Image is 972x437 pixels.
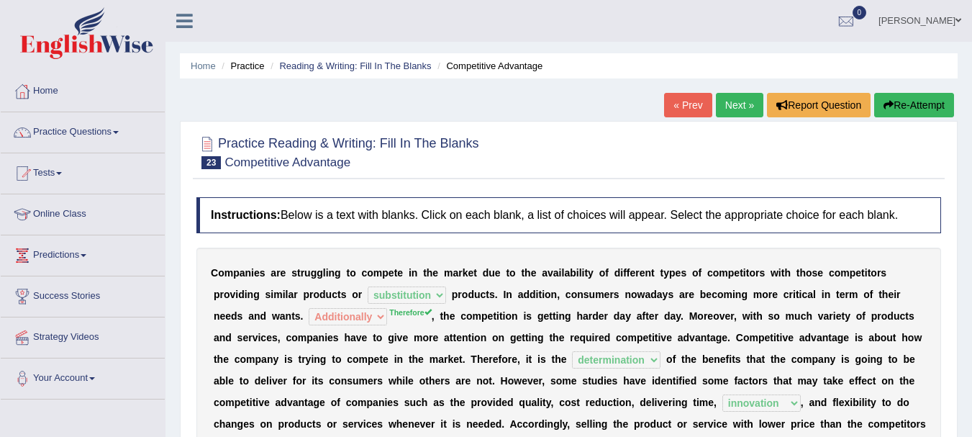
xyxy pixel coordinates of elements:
[850,267,856,279] b: p
[458,267,462,279] b: r
[524,267,531,279] b: h
[444,267,453,279] b: m
[681,267,686,279] b: s
[286,310,292,322] b: n
[382,267,389,279] b: p
[713,267,719,279] b: o
[397,267,403,279] b: e
[271,289,273,300] b: i
[463,267,468,279] b: k
[389,267,394,279] b: e
[614,310,620,322] b: d
[512,310,518,322] b: n
[605,267,609,279] b: f
[896,289,900,300] b: r
[311,267,317,279] b: g
[450,310,455,322] b: e
[592,310,599,322] b: d
[558,310,565,322] b: n
[251,267,254,279] b: i
[286,289,289,300] b: l
[716,93,763,117] a: Next »
[725,310,731,322] b: e
[260,310,267,322] b: d
[759,267,765,279] b: s
[326,267,329,279] b: i
[341,289,347,300] b: s
[211,209,281,221] b: Instructions:
[637,289,645,300] b: w
[825,289,831,300] b: n
[556,310,559,322] b: i
[699,267,702,279] b: f
[224,267,233,279] b: m
[319,289,326,300] b: d
[474,289,481,300] b: u
[283,289,286,300] b: i
[704,310,707,322] b: r
[740,267,743,279] b: t
[536,289,539,300] b: i
[358,289,362,300] b: r
[802,289,808,300] b: c
[807,289,813,300] b: a
[297,267,301,279] b: t
[741,289,748,300] b: g
[313,289,319,300] b: o
[835,267,841,279] b: o
[576,267,579,279] b: i
[855,267,861,279] b: e
[326,289,332,300] b: u
[609,289,613,300] b: r
[542,267,548,279] b: a
[793,289,796,300] b: i
[676,267,681,279] b: e
[878,289,882,300] b: t
[863,289,870,300] b: o
[214,289,220,300] b: p
[1,317,165,353] a: Strategy Videos
[503,289,506,300] b: I
[599,310,604,322] b: e
[288,289,294,300] b: a
[829,267,835,279] b: c
[742,310,750,322] b: w
[783,289,789,300] b: c
[503,310,506,322] b: i
[635,267,639,279] b: r
[692,267,699,279] b: o
[468,289,474,300] b: d
[762,289,768,300] b: o
[238,289,245,300] b: d
[781,267,785,279] b: t
[440,310,443,322] b: t
[663,267,669,279] b: y
[753,289,762,300] b: m
[443,310,450,322] b: h
[1,194,165,230] a: Online Class
[1,359,165,395] a: Your Account
[291,310,295,322] b: t
[466,310,473,322] b: o
[506,310,512,322] b: o
[499,310,503,322] b: t
[218,59,264,73] li: Practice
[276,267,280,279] b: r
[630,267,635,279] b: e
[291,267,297,279] b: s
[301,310,304,322] b: .
[589,310,592,322] b: r
[631,289,637,300] b: o
[806,267,812,279] b: o
[664,93,712,117] a: « Prev
[679,289,685,300] b: a
[877,267,881,279] b: r
[778,267,781,279] b: i
[265,289,271,300] b: s
[432,310,435,322] b: ,
[595,289,604,300] b: m
[521,267,524,279] b: t
[700,289,707,300] b: b
[537,310,544,322] b: g
[588,267,594,279] b: y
